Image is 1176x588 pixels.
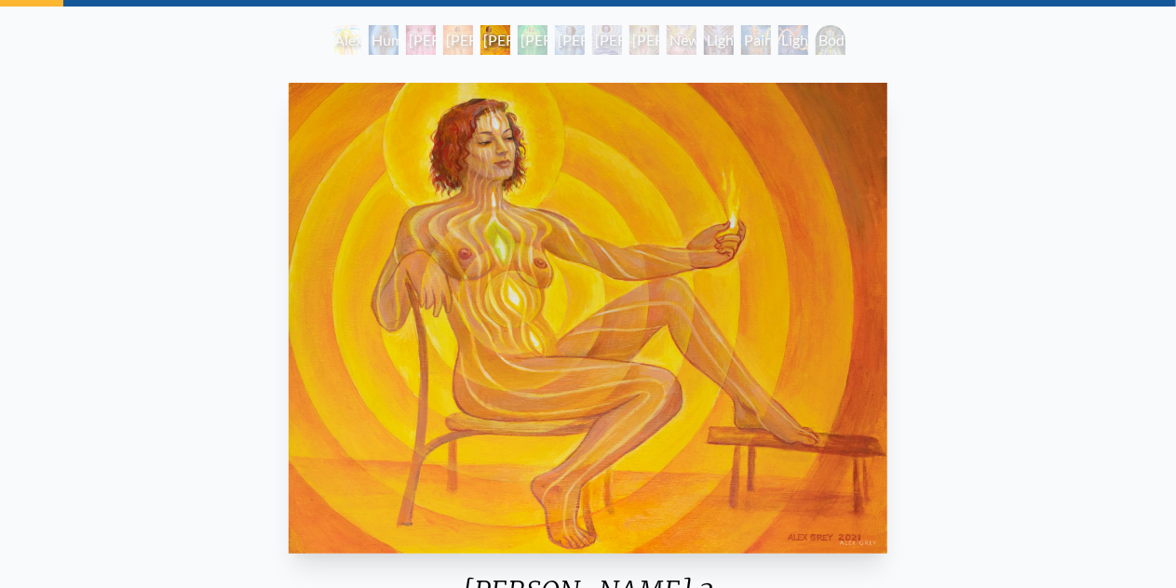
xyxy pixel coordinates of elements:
div: [PERSON_NAME] 3 [480,25,510,55]
div: [PERSON_NAME] 2 [443,25,473,55]
div: [PERSON_NAME] 4 [518,25,547,55]
div: [PERSON_NAME] 7 [629,25,659,55]
div: Human Energy Field [369,25,399,55]
div: [PERSON_NAME] 6 [592,25,622,55]
div: Alexza [331,25,361,55]
div: [PERSON_NAME] 1 [406,25,436,55]
div: Lightworker [778,25,808,55]
div: Newborn [667,25,696,55]
img: Lightbody-3-2021-Alex-Grey-watermarked.jpg [289,83,887,554]
div: Painting [741,25,771,55]
div: Body/Mind as a Vibratory Field of Energy [816,25,845,55]
div: [PERSON_NAME] 5 [555,25,585,55]
div: Lightweaver [704,25,734,55]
